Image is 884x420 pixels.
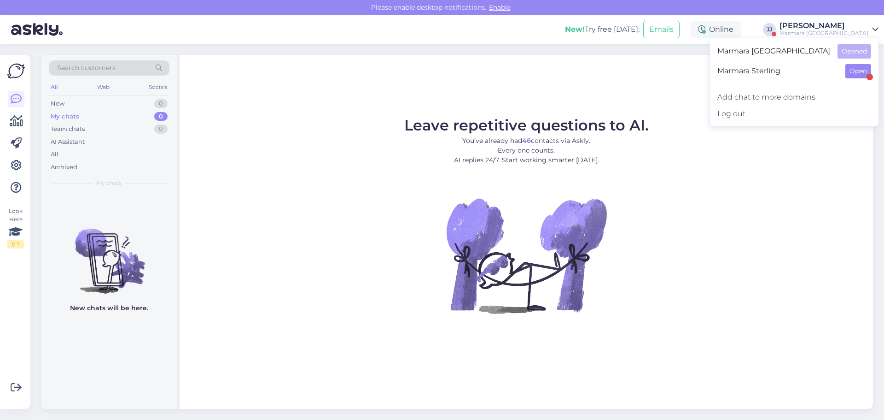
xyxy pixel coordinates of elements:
p: You’ve already had contacts via Askly. Every one counts. AI replies 24/7. Start working smarter [... [404,136,649,165]
div: Look Here [7,207,24,248]
div: New [51,99,64,108]
div: Archived [51,163,77,172]
div: 1 / 3 [7,240,24,248]
a: Add chat to more domains [710,89,878,106]
p: New chats will be here. [70,303,148,313]
div: My chats [51,112,79,121]
button: Opened [837,44,871,59]
a: [PERSON_NAME]Marmara [GEOGRAPHIC_DATA] [779,22,878,37]
span: My chats [97,179,122,187]
span: Leave repetitive questions to AI. [404,116,649,134]
div: Log out [710,106,878,122]
div: Try free [DATE]: [565,24,640,35]
img: No Chat active [443,172,609,338]
button: Open [845,64,871,78]
img: No chats [41,212,177,295]
b: New! [565,25,585,34]
div: JJ [763,23,776,36]
div: [PERSON_NAME] [779,22,868,30]
div: Marmara [GEOGRAPHIC_DATA] [779,30,868,37]
div: 0 [154,112,168,121]
div: Socials [147,81,169,93]
span: Search customers [57,63,116,73]
div: 0 [154,124,168,134]
div: All [49,81,59,93]
div: Team chats [51,124,85,134]
b: 46 [522,136,531,145]
img: Askly Logo [7,62,25,80]
div: AI Assistant [51,137,85,147]
div: Web [95,81,111,93]
div: 0 [154,99,168,108]
span: Enable [486,3,513,12]
div: All [51,150,58,159]
button: Emails [643,21,680,38]
span: Marmara Sterling [717,64,838,78]
div: Online [691,21,741,38]
span: Marmara [GEOGRAPHIC_DATA] [717,44,830,59]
